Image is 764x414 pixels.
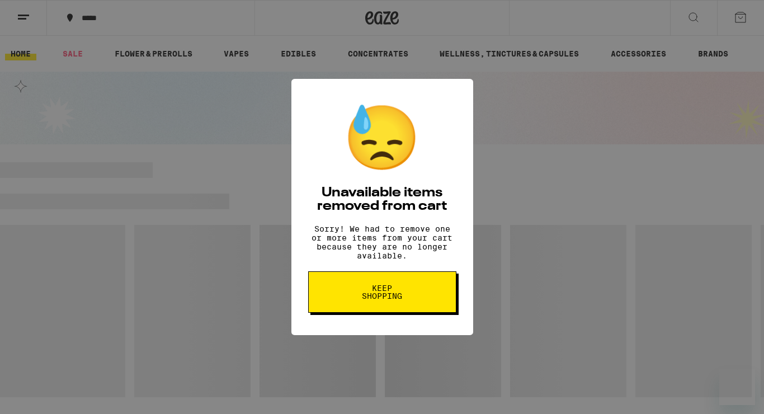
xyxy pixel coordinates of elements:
[308,224,456,260] p: Sorry! We had to remove one or more items from your cart because they are no longer available.
[308,186,456,213] h2: Unavailable items removed from cart
[343,101,421,175] div: 😓
[719,369,755,405] iframe: Button to launch messaging window
[353,284,411,300] span: Keep Shopping
[308,271,456,313] button: Keep Shopping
